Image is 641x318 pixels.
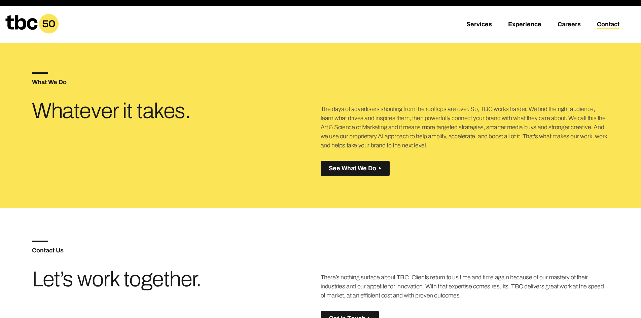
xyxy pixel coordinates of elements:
a: Experience [508,21,541,29]
a: Home [5,29,59,36]
h5: What We Do [32,79,320,85]
a: Services [466,21,492,29]
h3: Whatever it takes. [32,101,224,121]
a: Contact [597,21,619,29]
h5: Contact Us [32,247,320,253]
p: There’s nothing surface about TBC. Clients return to us time and time again because of our master... [321,273,609,300]
span: See What We Do [329,165,376,172]
p: The days of advertisers shouting from the rooftops are over. So, TBC works harder. We find the ri... [321,105,609,150]
button: See What We Do [321,161,390,176]
a: Careers [558,21,581,29]
h3: Let’s work together. [32,270,224,289]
